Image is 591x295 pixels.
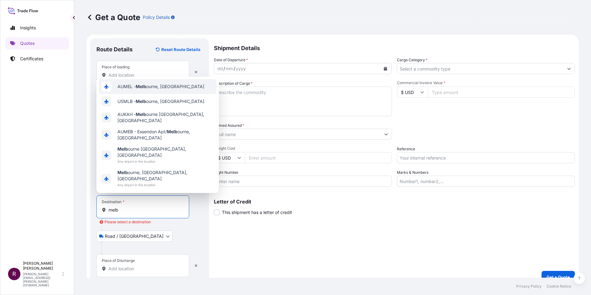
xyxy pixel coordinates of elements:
[222,209,292,216] span: This shipment has a letter of credit
[546,274,570,280] p: Get a Quote
[102,65,130,70] div: Place of loading
[117,146,214,158] span: ourne [GEOGRAPHIC_DATA], [GEOGRAPHIC_DATA]
[516,284,542,289] p: Privacy Policy
[214,122,244,129] label: Named Assured
[96,77,219,193] div: Show suggestions
[136,99,146,104] b: Melb
[136,112,146,117] b: Melb
[20,40,35,46] p: Quotes
[12,271,16,277] span: R
[397,57,427,63] label: Cargo Category
[161,46,200,53] p: Reset Route Details
[563,63,575,74] button: Show suggestions
[214,169,239,176] label: Flight Number
[397,169,428,176] label: Marks & Numbers
[23,261,61,271] p: [PERSON_NAME] [PERSON_NAME]
[108,207,181,213] input: Destination
[108,72,181,78] input: Place of loading
[217,65,223,72] div: day,
[381,64,390,74] button: Calendar
[136,84,146,89] b: Melb
[117,83,204,90] span: AUMEL - ourne, [GEOGRAPHIC_DATA]
[117,158,214,165] span: Any airport in this location
[214,57,248,63] span: Date of Departure
[214,80,253,87] label: Description of Cargo
[428,87,575,98] input: Type amount
[245,152,392,163] input: Enter amount
[117,129,214,141] span: AUMEB - Essendon Apt/ ourne, [GEOGRAPHIC_DATA]
[102,199,125,204] div: Destination
[397,152,575,163] input: Your internal reference
[225,65,234,72] div: month,
[223,65,225,72] div: /
[214,38,575,57] p: Shipment Details
[20,56,43,62] p: Certificates
[20,25,36,31] p: Insights
[167,129,177,134] b: Melb
[117,111,214,124] span: AUKAH - ourne [GEOGRAPHIC_DATA], [GEOGRAPHIC_DATA]
[214,129,381,140] input: Full name
[117,98,204,105] span: USMLB - ourne, [GEOGRAPHIC_DATA]
[117,169,214,182] span: ourne, [GEOGRAPHIC_DATA], [GEOGRAPHIC_DATA]
[235,65,246,72] div: year,
[105,233,164,239] span: Road / [GEOGRAPHIC_DATA]
[96,46,133,53] p: Route Details
[397,63,563,74] input: Select a commodity type
[397,80,575,85] span: Commercial Invoice Value
[397,176,575,187] input: Number1, number2,...
[214,199,575,204] p: Letter of Credit
[102,258,135,263] div: Place of Discharge
[117,182,214,188] span: Any airport in this location
[381,129,392,140] button: Show suggestions
[108,266,181,272] input: Place of Discharge
[117,146,128,152] b: Melb
[117,170,128,175] b: Melb
[100,219,151,225] div: Please select a destination
[143,14,170,20] p: Policy Details
[87,12,140,22] p: Get a Quote
[214,176,392,187] input: Enter name
[214,146,392,151] span: Freight Cost
[23,272,61,287] p: [PERSON_NAME][EMAIL_ADDRESS][PERSON_NAME][DOMAIN_NAME]
[546,284,571,289] p: Cookie Notice
[96,231,172,242] button: Select transport
[397,146,415,152] label: Reference
[234,65,235,72] div: /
